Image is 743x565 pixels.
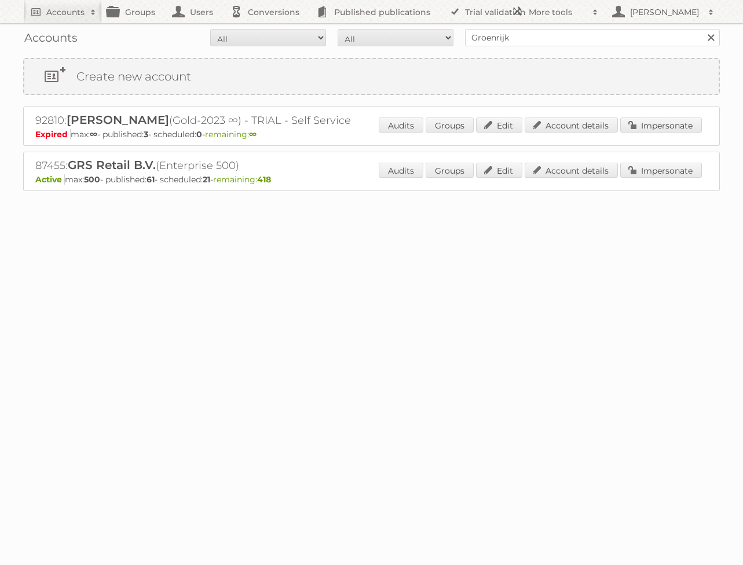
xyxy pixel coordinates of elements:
[620,118,702,133] a: Impersonate
[525,118,618,133] a: Account details
[24,59,719,94] a: Create new account
[213,174,271,185] span: remaining:
[379,118,423,133] a: Audits
[529,6,587,18] h2: More tools
[90,129,97,140] strong: ∞
[35,113,441,128] h2: 92810: (Gold-2023 ∞) - TRIAL - Self Service
[525,163,618,178] a: Account details
[35,129,708,140] p: max: - published: - scheduled: -
[35,129,71,140] span: Expired
[426,118,474,133] a: Groups
[627,6,702,18] h2: [PERSON_NAME]
[249,129,257,140] strong: ∞
[68,158,156,172] span: GRS Retail B.V.
[46,6,85,18] h2: Accounts
[84,174,100,185] strong: 500
[35,158,441,173] h2: 87455: (Enterprise 500)
[144,129,148,140] strong: 3
[147,174,155,185] strong: 61
[379,163,423,178] a: Audits
[35,174,708,185] p: max: - published: - scheduled: -
[67,113,169,127] span: [PERSON_NAME]
[196,129,202,140] strong: 0
[620,163,702,178] a: Impersonate
[35,174,65,185] span: Active
[205,129,257,140] span: remaining:
[476,163,522,178] a: Edit
[476,118,522,133] a: Edit
[257,174,271,185] strong: 418
[426,163,474,178] a: Groups
[203,174,210,185] strong: 21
